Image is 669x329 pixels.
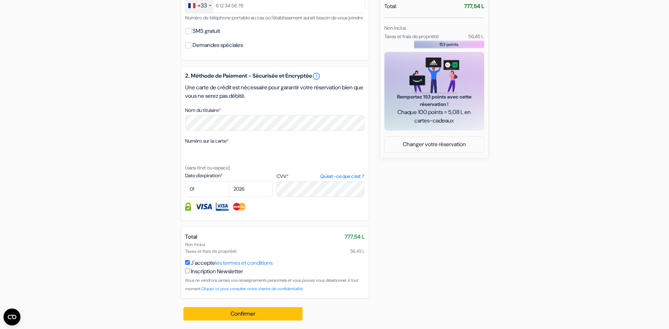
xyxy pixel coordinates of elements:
label: Demandes spéciales [193,40,243,50]
small: Non inclus [384,25,406,31]
div: Non inclus Taxes et frais de propriété [185,241,365,255]
a: Changer votre réservation [385,138,484,151]
p: Une carte de crédit est nécessaire pour garantir votre réservation bien que vous ne serez pas déb... [185,83,365,100]
small: (sans tiret ou espace) [185,164,230,171]
span: Chaque 100 points = 5,08 L en cartes-cadeaux [393,108,476,125]
label: J'accepte [191,259,273,267]
label: Date d'expiration [185,172,273,179]
label: SMS gratuit [193,26,220,36]
a: Cliquez ici pour consulter notre chartre de confidentialité. [201,286,303,292]
span: 153 points [439,41,458,48]
label: Nom du titulaire [185,107,221,114]
div: +33 [197,1,207,10]
span: Total [185,233,197,240]
img: Visa Electron [216,203,229,211]
img: Information de carte de crédit entièrement encryptée et sécurisée [185,203,191,211]
span: Remportez 153 points avec cette réservation ! [393,93,476,108]
button: Ouvrir le widget CMP [4,309,20,325]
label: Inscription Newsletter [191,267,243,276]
img: Visa [195,203,212,211]
a: Qu'est-ce que c'est ? [320,173,364,180]
label: Numéro sur la carte [185,137,229,145]
h5: 2. Méthode de Paiement - Sécurisée et Encryptée [185,72,365,80]
img: gift_card_hero_new.png [409,58,459,93]
label: CVV [276,173,364,180]
small: Taxes et frais de propriété: [384,33,439,40]
button: Confirmer [183,307,303,321]
span: 777,54 L [345,233,365,241]
img: Master Card [232,203,247,211]
a: error_outline [312,72,321,80]
a: les termes et conditions [215,259,273,267]
small: Numéro de téléphone portable au cas où l'établissement aurait besoin de vous joindre [185,14,363,21]
small: Nous ne vendrons jamais vos renseignements personnels et vous pouvez vous désabonner à tout moment. [185,277,358,292]
small: 56,45 L [468,33,484,40]
span: 56,45 L [350,248,365,255]
span: Total: [384,2,397,11]
strong: 777,54 L [464,2,484,10]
